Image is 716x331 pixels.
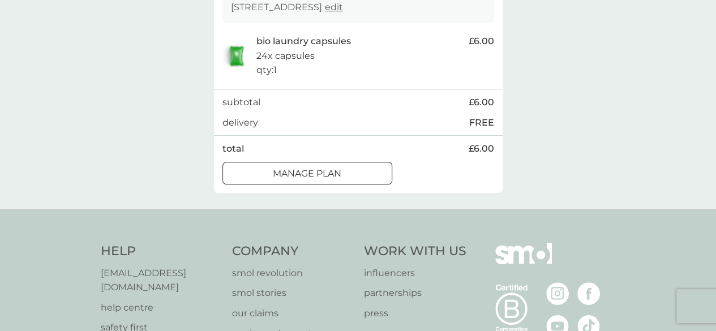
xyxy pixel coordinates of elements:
[469,34,494,49] span: £6.00
[232,306,353,321] a: our claims
[495,243,552,281] img: smol
[546,282,569,305] img: visit the smol Instagram page
[101,300,221,315] a: help centre
[222,141,244,156] p: total
[256,63,277,78] p: qty : 1
[364,286,466,300] a: partnerships
[232,266,353,281] a: smol revolution
[364,243,466,260] h4: Work With Us
[101,266,221,295] a: [EMAIL_ADDRESS][DOMAIN_NAME]
[577,282,600,305] img: visit the smol Facebook page
[256,34,351,49] p: bio laundry capsules
[232,243,353,260] h4: Company
[364,306,466,321] a: press
[325,2,343,12] a: edit
[222,162,392,184] button: Manage plan
[469,141,494,156] span: £6.00
[469,115,494,130] p: FREE
[101,243,221,260] h4: Help
[273,166,341,181] p: Manage plan
[232,286,353,300] a: smol stories
[469,95,494,110] span: £6.00
[364,266,466,281] a: influencers
[222,95,260,110] p: subtotal
[222,115,258,130] p: delivery
[256,49,315,63] p: 24x capsules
